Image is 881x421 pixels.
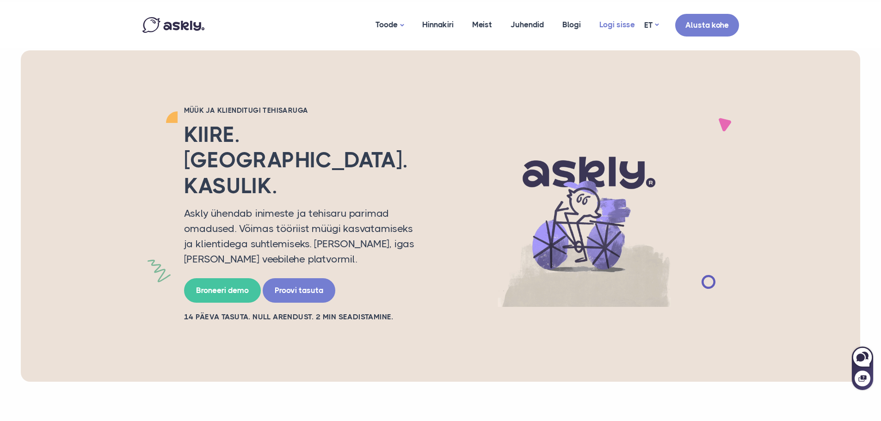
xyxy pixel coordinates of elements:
[501,2,553,47] a: Juhendid
[184,312,425,322] h2: 14 PÄEVA TASUTA. NULL ARENDUST. 2 MIN SEADISTAMINE.
[463,2,501,47] a: Meist
[184,278,261,303] a: Broneeri demo
[184,106,425,115] h2: Müük ja klienditugi tehisaruga
[438,125,730,307] img: AI multilingual chat
[553,2,590,47] a: Blogi
[184,122,425,199] h2: Kiire. [GEOGRAPHIC_DATA]. Kasulik.
[851,345,874,391] iframe: Askly chat
[142,17,204,33] img: Askly
[590,2,644,47] a: Logi sisse
[413,2,463,47] a: Hinnakiri
[263,278,335,303] a: Proovi tasuta
[675,14,739,37] a: Alusta kohe
[366,2,413,48] a: Toode
[184,206,425,267] p: Askly ühendab inimeste ja tehisaru parimad omadused. Võimas tööriist müügi kasvatamiseks ja klien...
[644,18,659,32] a: ET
